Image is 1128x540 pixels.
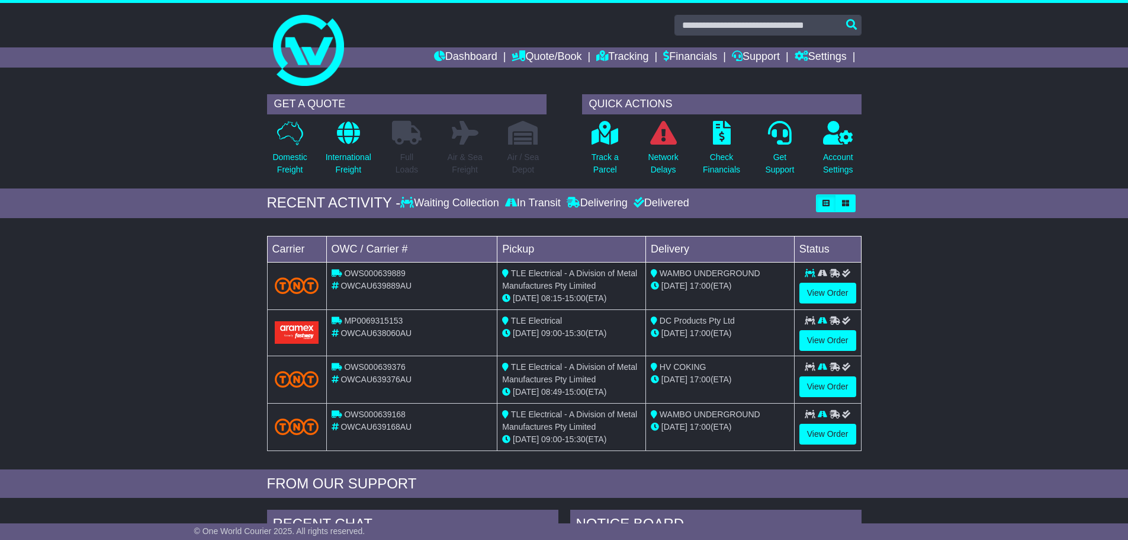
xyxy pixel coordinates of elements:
[592,151,619,176] p: Track a Parcel
[565,328,586,338] span: 15:30
[326,236,497,262] td: OWC / Carrier #
[651,280,789,292] div: (ETA)
[400,197,502,210] div: Waiting Collection
[647,120,679,183] a: NetworkDelays
[513,293,539,303] span: [DATE]
[823,151,853,176] p: Account Settings
[765,151,794,176] p: Get Support
[275,321,319,343] img: Aramex.png
[648,151,678,176] p: Network Delays
[272,151,307,176] p: Domestic Freight
[661,375,687,384] span: [DATE]
[502,386,641,398] div: - (ETA)
[631,197,689,210] div: Delivered
[541,434,562,444] span: 09:00
[591,120,619,183] a: Track aParcel
[690,375,711,384] span: 17:00
[497,236,646,262] td: Pickup
[502,292,641,305] div: - (ETA)
[512,47,581,68] a: Quote/Book
[275,277,319,293] img: TNT_Domestic.png
[502,197,564,210] div: In Transit
[663,47,717,68] a: Financials
[340,328,412,338] span: OWCAU638060AU
[325,120,372,183] a: InternationalFreight
[448,151,483,176] p: Air & Sea Freight
[651,373,789,386] div: (ETA)
[502,269,637,290] span: TLE Electrical - A Division of Metal Manufactures Pty Limited
[507,151,539,176] p: Air / Sea Depot
[513,387,539,397] span: [DATE]
[344,269,406,278] span: OWS000639889
[511,316,562,325] span: TLE Electrical
[564,197,631,210] div: Delivering
[344,410,406,419] span: OWS000639168
[267,94,547,114] div: GET A QUOTE
[344,316,403,325] span: MP0069315153
[565,293,586,303] span: 15:00
[194,526,365,536] span: © One World Courier 2025. All rights reserved.
[344,362,406,372] span: OWS000639376
[565,434,586,444] span: 15:30
[690,422,711,432] span: 17:00
[690,281,711,290] span: 17:00
[267,475,862,493] div: FROM OUR SUPPORT
[267,236,326,262] td: Carrier
[596,47,648,68] a: Tracking
[822,120,854,183] a: AccountSettings
[661,281,687,290] span: [DATE]
[651,421,789,433] div: (ETA)
[541,328,562,338] span: 09:00
[660,316,735,325] span: DC Products Pty Ltd
[541,293,562,303] span: 08:15
[764,120,795,183] a: GetSupport
[799,376,856,397] a: View Order
[272,120,307,183] a: DomesticFreight
[275,371,319,387] img: TNT_Domestic.png
[660,362,706,372] span: HV COKING
[340,281,412,290] span: OWCAU639889AU
[690,328,711,338] span: 17:00
[795,47,847,68] a: Settings
[502,327,641,340] div: - (ETA)
[651,327,789,340] div: (ETA)
[661,422,687,432] span: [DATE]
[732,47,780,68] a: Support
[799,283,856,303] a: View Order
[661,328,687,338] span: [DATE]
[340,422,412,432] span: OWCAU639168AU
[702,120,741,183] a: CheckFinancials
[799,424,856,445] a: View Order
[582,94,862,114] div: QUICK ACTIONS
[660,410,760,419] span: WAMBO UNDERGROUND
[502,362,637,384] span: TLE Electrical - A Division of Metal Manufactures Pty Limited
[513,434,539,444] span: [DATE]
[326,151,371,176] p: International Freight
[340,375,412,384] span: OWCAU639376AU
[513,328,539,338] span: [DATE]
[799,330,856,351] a: View Order
[392,151,422,176] p: Full Loads
[703,151,740,176] p: Check Financials
[502,433,641,446] div: - (ETA)
[645,236,794,262] td: Delivery
[275,418,319,434] img: TNT_Domestic.png
[541,387,562,397] span: 08:49
[267,194,401,212] div: RECENT ACTIVITY -
[565,387,586,397] span: 15:00
[794,236,861,262] td: Status
[502,410,637,432] span: TLE Electrical - A Division of Metal Manufactures Pty Limited
[660,269,760,278] span: WAMBO UNDERGROUND
[434,47,497,68] a: Dashboard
